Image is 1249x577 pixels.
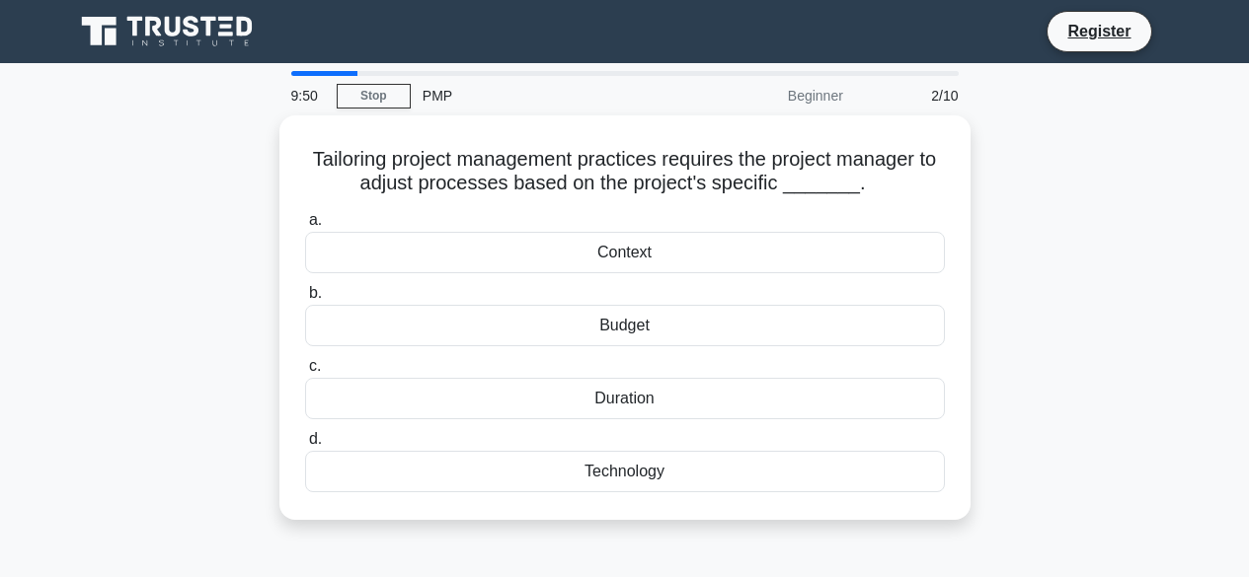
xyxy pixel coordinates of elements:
div: Duration [305,378,945,419]
div: 9:50 [279,76,337,115]
div: PMP [411,76,682,115]
div: Budget [305,305,945,346]
a: Register [1055,19,1142,43]
span: a. [309,211,322,228]
div: Beginner [682,76,855,115]
span: b. [309,284,322,301]
a: Stop [337,84,411,108]
div: Context [305,232,945,273]
div: 2/10 [855,76,971,115]
span: d. [309,430,322,447]
span: c. [309,357,321,374]
h5: Tailoring project management practices requires the project manager to adjust processes based on ... [303,147,947,196]
div: Technology [305,451,945,492]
